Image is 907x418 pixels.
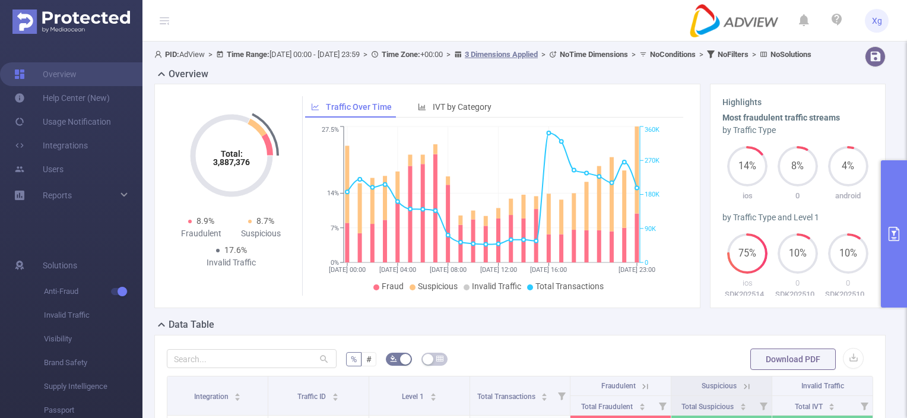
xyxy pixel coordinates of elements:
[560,50,628,59] b: No Time Dimensions
[538,50,549,59] span: >
[645,191,659,199] tspan: 180K
[231,227,291,240] div: Suspicious
[44,303,142,327] span: Invalid Traffic
[443,50,454,59] span: >
[44,351,142,375] span: Brand Safety
[530,266,567,274] tspan: [DATE] 16:00
[44,280,142,303] span: Anti-Fraud
[256,216,274,226] span: 8.7%
[194,392,230,401] span: Integration
[169,67,208,81] h2: Overview
[12,9,130,34] img: Protected Media
[541,396,548,400] i: icon: caret-down
[430,391,437,398] div: Sort
[351,354,357,364] span: %
[740,401,747,405] i: icon: caret-up
[553,376,570,415] i: Filter menu
[654,396,671,415] i: Filter menu
[418,103,426,111] i: icon: bar-chart
[727,161,768,171] span: 14%
[770,50,811,59] b: No Solutions
[581,403,635,411] span: Total Fraudulent
[645,225,656,233] tspan: 90K
[220,149,242,159] tspan: Total:
[778,249,818,258] span: 10%
[722,190,773,202] p: ios
[749,50,760,59] span: >
[722,124,873,137] div: by Traffic Type
[541,391,548,398] div: Sort
[727,249,768,258] span: 75%
[801,382,844,390] span: Invalid Traffic
[702,382,737,390] span: Suspicious
[234,391,241,395] i: icon: caret-up
[722,211,873,224] div: by Traffic Type and Level 1
[297,392,328,401] span: Traffic ID
[795,403,824,411] span: Total IVT
[433,102,491,112] span: IVT by Category
[154,50,811,59] span: AdView [DATE] 00:00 - [DATE] 23:59 +00:00
[234,391,241,398] div: Sort
[326,102,392,112] span: Traffic Over Time
[360,50,371,59] span: >
[43,191,72,200] span: Reports
[856,396,873,415] i: Filter menu
[43,254,77,277] span: Solutions
[872,9,882,33] span: Xg
[823,277,873,289] p: 0
[44,327,142,351] span: Visibility
[639,406,645,409] i: icon: caret-down
[165,50,179,59] b: PID:
[823,289,873,300] p: SDK202510211003097k4b8bd81fh0iw0
[472,281,521,291] span: Invalid Traffic
[722,113,840,122] b: Most fraudulent traffic streams
[169,318,214,332] h2: Data Table
[823,190,873,202] p: android
[332,396,339,400] i: icon: caret-down
[722,277,773,289] p: ios
[829,401,835,405] i: icon: caret-up
[722,96,873,109] h3: Highlights
[750,349,836,370] button: Download PDF
[382,281,404,291] span: Fraud
[201,256,261,269] div: Invalid Traffic
[541,391,548,395] i: icon: caret-up
[480,266,516,274] tspan: [DATE] 12:00
[639,401,646,408] div: Sort
[327,190,339,198] tspan: 14%
[331,224,339,232] tspan: 7%
[332,391,339,398] div: Sort
[740,401,747,408] div: Sort
[829,406,835,409] i: icon: caret-down
[430,391,436,395] i: icon: caret-up
[205,50,216,59] span: >
[465,50,538,59] u: 3 Dimensions Applied
[14,110,111,134] a: Usage Notification
[681,403,735,411] span: Total Suspicious
[535,281,604,291] span: Total Transactions
[436,355,443,362] i: icon: table
[696,50,707,59] span: >
[773,190,823,202] p: 0
[740,406,747,409] i: icon: caret-down
[379,266,416,274] tspan: [DATE] 04:00
[14,62,77,86] a: Overview
[390,355,397,362] i: icon: bg-colors
[755,396,772,415] i: Filter menu
[828,249,868,258] span: 10%
[14,86,110,110] a: Help Center (New)
[332,391,339,395] i: icon: caret-up
[718,50,749,59] b: No Filters
[43,183,72,207] a: Reports
[227,50,269,59] b: Time Range:
[619,266,655,274] tspan: [DATE] 23:00
[645,126,659,134] tspan: 360K
[429,266,466,274] tspan: [DATE] 08:00
[722,289,773,300] p: SDK20251411020209qpzk1xk28t8zeas
[14,157,64,181] a: Users
[828,161,868,171] span: 4%
[418,281,458,291] span: Suspicious
[601,382,636,390] span: Fraudulent
[172,227,231,240] div: Fraudulent
[402,392,426,401] span: Level 1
